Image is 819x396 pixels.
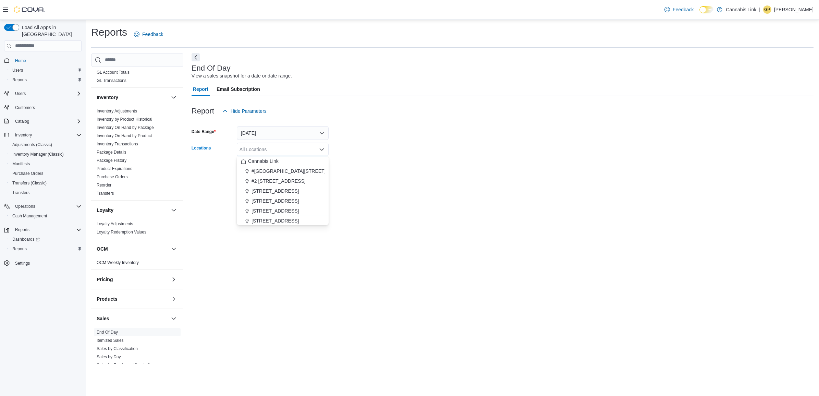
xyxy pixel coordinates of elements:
[726,5,756,14] p: Cannabis Link
[97,133,152,138] a: Inventory On Hand by Product
[1,89,84,98] button: Users
[97,183,111,188] a: Reorder
[231,108,267,115] span: Hide Parameters
[10,189,82,197] span: Transfers
[10,169,82,178] span: Purchase Orders
[10,245,29,253] a: Reports
[1,56,84,65] button: Home
[12,213,47,219] span: Cash Management
[192,107,214,115] h3: Report
[12,152,64,157] span: Inventory Manager (Classic)
[10,245,82,253] span: Reports
[12,117,82,125] span: Catalog
[15,91,26,96] span: Users
[15,119,29,124] span: Catalog
[10,76,29,84] a: Reports
[319,147,325,152] button: Close list of options
[97,78,126,83] a: GL Transactions
[97,338,124,343] a: Itemized Sales
[97,276,113,283] h3: Pricing
[10,141,82,149] span: Adjustments (Classic)
[10,150,82,158] span: Inventory Manager (Classic)
[97,230,146,235] a: Loyalty Redemption Values
[252,197,299,204] span: [STREET_ADDRESS]
[10,189,32,197] a: Transfers
[1,117,84,126] button: Catalog
[192,72,292,80] div: View a sales snapshot for a date or date range.
[12,226,82,234] span: Reports
[763,5,771,14] div: Gabriel Patino
[97,354,121,360] span: Sales by Day
[12,68,23,73] span: Users
[97,166,132,171] a: Product Expirations
[237,216,329,226] button: [STREET_ADDRESS]
[97,191,114,196] a: Transfers
[97,142,138,146] a: Inventory Transactions
[10,160,33,168] a: Manifests
[220,104,269,118] button: Hide Parameters
[237,156,329,226] div: Choose from the following options
[14,6,45,13] img: Cova
[7,244,84,254] button: Reports
[97,296,118,302] h3: Products
[97,108,137,114] span: Inventory Adjustments
[12,246,27,252] span: Reports
[170,245,178,253] button: OCM
[97,125,154,130] a: Inventory On Hand by Package
[193,82,208,96] span: Report
[97,229,146,235] span: Loyalty Redemption Values
[12,237,40,242] span: Dashboards
[97,94,118,101] h3: Inventory
[15,227,29,232] span: Reports
[252,207,299,214] span: [STREET_ADDRESS]
[12,171,44,176] span: Purchase Orders
[97,207,113,214] h3: Loyalty
[91,25,127,39] h1: Reports
[97,338,124,343] span: Itemized Sales
[12,77,27,83] span: Reports
[12,104,38,112] a: Customers
[12,131,82,139] span: Inventory
[91,68,183,87] div: Finance
[97,70,130,75] a: GL Account Totals
[12,89,82,98] span: Users
[4,53,82,286] nav: Complex example
[97,329,118,335] span: End Of Day
[12,259,33,267] a: Settings
[237,206,329,216] button: [STREET_ADDRESS]
[774,5,814,14] p: [PERSON_NAME]
[192,64,231,72] h3: End Of Day
[699,6,714,13] input: Dark Mode
[1,258,84,268] button: Settings
[97,158,126,163] span: Package History
[10,212,82,220] span: Cash Management
[97,175,128,179] a: Purchase Orders
[12,180,47,186] span: Transfers (Classic)
[764,5,770,14] span: GP
[15,58,26,63] span: Home
[97,245,168,252] button: OCM
[97,363,150,368] a: Sales by Employee (Created)
[12,202,82,211] span: Operations
[10,179,82,187] span: Transfers (Classic)
[12,57,29,65] a: Home
[97,260,139,265] span: OCM Weekly Inventory
[1,130,84,140] button: Inventory
[15,204,35,209] span: Operations
[7,211,84,221] button: Cash Management
[97,94,168,101] button: Inventory
[237,156,329,166] button: Cannabis Link
[7,188,84,197] button: Transfers
[10,141,55,149] a: Adjustments (Classic)
[97,296,168,302] button: Products
[170,314,178,323] button: Sales
[252,217,299,224] span: [STREET_ADDRESS]
[170,206,178,214] button: Loyalty
[97,149,126,155] span: Package Details
[237,166,329,176] button: #[GEOGRAPHIC_DATA][STREET_ADDRESS]
[97,315,168,322] button: Sales
[237,186,329,196] button: [STREET_ADDRESS]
